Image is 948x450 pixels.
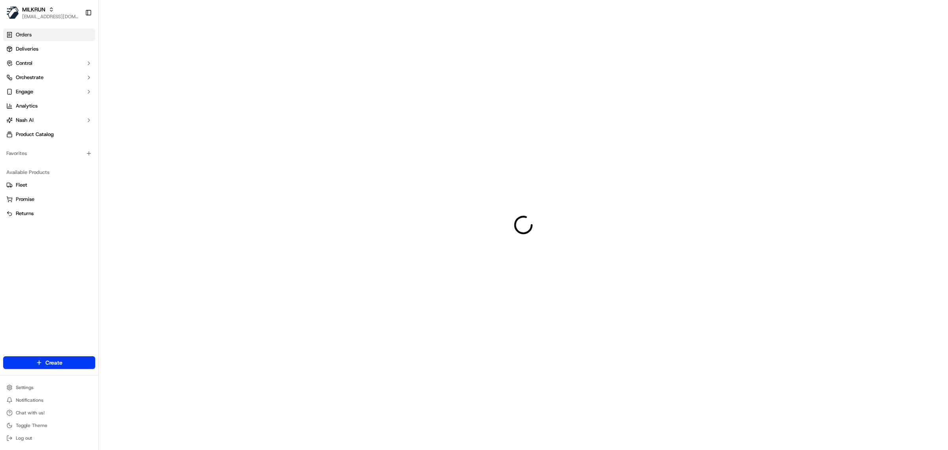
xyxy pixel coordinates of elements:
button: Promise [3,193,95,206]
span: Chat with us! [16,410,45,416]
span: Nash AI [16,117,34,124]
a: Orders [3,28,95,41]
span: Log out [16,435,32,441]
button: Engage [3,85,95,98]
span: Toggle Theme [16,422,47,429]
a: Promise [6,196,92,203]
span: Engage [16,88,33,95]
a: Returns [6,210,92,217]
button: Chat with us! [3,407,95,418]
button: Fleet [3,179,95,191]
a: Product Catalog [3,128,95,141]
button: MILKRUNMILKRUN[EMAIL_ADDRESS][DOMAIN_NAME] [3,3,82,22]
div: Available Products [3,166,95,179]
button: Toggle Theme [3,420,95,431]
button: Notifications [3,395,95,406]
span: Notifications [16,397,43,403]
span: Settings [16,384,34,391]
span: Product Catalog [16,131,54,138]
button: MILKRUN [22,6,45,13]
div: Favorites [3,147,95,160]
button: Log out [3,433,95,444]
span: Control [16,60,32,67]
a: Analytics [3,100,95,112]
a: Fleet [6,182,92,189]
button: Control [3,57,95,70]
button: Nash AI [3,114,95,127]
span: Returns [16,210,34,217]
img: MILKRUN [6,6,19,19]
span: Create [45,359,62,367]
span: Orders [16,31,32,38]
a: Deliveries [3,43,95,55]
button: [EMAIL_ADDRESS][DOMAIN_NAME] [22,13,79,20]
span: Promise [16,196,34,203]
button: Settings [3,382,95,393]
span: Orchestrate [16,74,43,81]
button: Orchestrate [3,71,95,84]
button: Create [3,356,95,369]
span: Fleet [16,182,27,189]
button: Returns [3,207,95,220]
span: Analytics [16,102,38,110]
span: Deliveries [16,45,38,53]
